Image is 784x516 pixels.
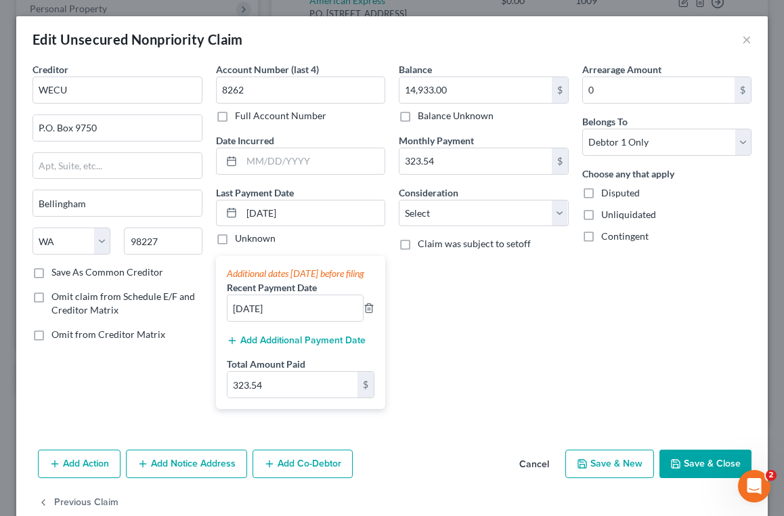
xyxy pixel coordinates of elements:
label: Choose any that apply [582,167,674,181]
button: Save & Close [659,450,752,478]
input: Apt, Suite, etc... [33,153,202,179]
div: $ [552,148,568,174]
div: Edit Unsecured Nonpriority Claim [32,30,243,49]
span: Omit claim from Schedule E/F and Creditor Matrix [51,291,195,316]
span: Unliquidated [601,209,656,220]
div: $ [357,372,374,397]
input: Enter zip... [124,228,202,255]
label: Date Incurred [216,133,274,148]
input: MM/DD/YYYY [242,200,385,226]
input: Enter city... [33,190,202,216]
label: Arrearage Amount [582,62,661,77]
button: Add Notice Address [126,450,247,478]
label: Balance Unknown [418,109,494,123]
button: Add Action [38,450,121,478]
label: Account Number (last 4) [216,62,319,77]
span: 2 [766,470,777,481]
span: Disputed [601,187,640,198]
div: Additional dates [DATE] before filing [227,267,375,280]
input: 0.00 [399,77,552,103]
iframe: Intercom live chat [738,470,770,502]
label: Last Payment Date [216,186,294,200]
span: Creditor [32,64,68,75]
span: Claim was subject to setoff [418,238,531,249]
label: Total Amount Paid [227,357,305,371]
div: $ [552,77,568,103]
span: Contingent [601,230,649,242]
input: Search creditor by name... [32,77,202,104]
input: 0.00 [399,148,552,174]
input: 0.00 [227,372,358,397]
label: Consideration [399,186,458,200]
span: Belongs To [582,116,628,127]
label: Recent Payment Date [227,280,317,295]
label: Balance [399,62,432,77]
label: Save As Common Creditor [51,265,163,279]
button: Add Additional Payment Date [227,335,366,346]
button: Add Co-Debtor [253,450,353,478]
button: Cancel [508,451,560,478]
div: $ [735,77,751,103]
input: -- [227,295,364,321]
button: × [742,31,752,47]
input: Enter address... [33,115,202,141]
input: XXXX [216,77,386,104]
input: 0.00 [583,77,735,103]
span: Omit from Creditor Matrix [51,328,165,340]
label: Full Account Number [235,109,326,123]
label: Monthly Payment [399,133,474,148]
input: MM/DD/YYYY [242,148,385,174]
label: Unknown [235,232,276,245]
button: Save & New [565,450,654,478]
